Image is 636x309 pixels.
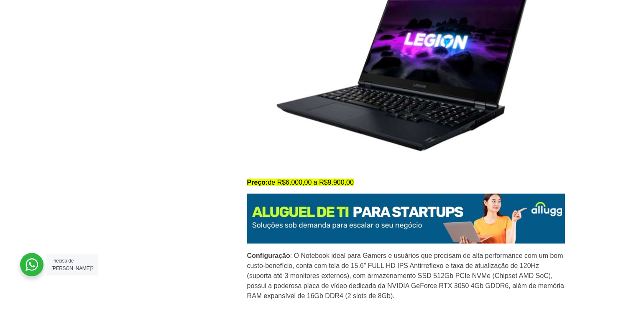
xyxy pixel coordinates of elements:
[247,194,565,244] img: Aluguel de Notebook
[247,252,290,259] strong: Configuração
[247,179,354,186] mark: de R$6.000,00 a R$9.900,00
[247,179,268,186] strong: Preço:
[247,251,565,301] p: : O Notebook ideal para Gamers e usuários que precisam de alta performance com um bom custo-benef...
[486,202,636,309] iframe: Chat Widget
[486,202,636,309] div: Widget de chat
[51,258,93,271] span: Precisa de [PERSON_NAME]?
